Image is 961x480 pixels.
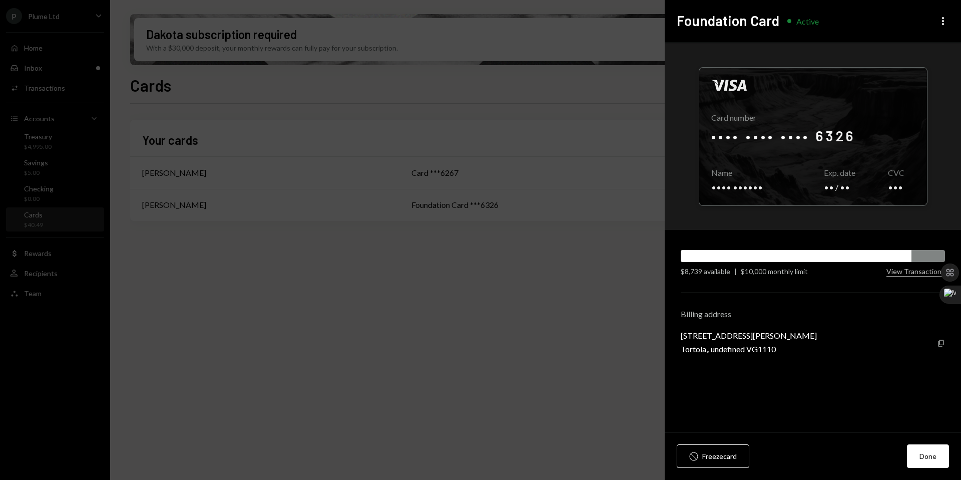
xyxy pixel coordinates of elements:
[681,266,730,277] div: $8,739 available
[886,267,945,277] button: View Transactions
[796,17,819,26] div: Active
[907,444,949,468] button: Done
[677,444,749,468] button: Freezecard
[677,11,779,31] h2: Foundation Card
[702,451,737,461] div: Freeze card
[681,331,817,340] div: [STREET_ADDRESS][PERSON_NAME]
[681,344,817,354] div: Tortola,, undefined VG1110
[681,309,945,319] div: Billing address
[734,266,737,277] div: |
[699,67,927,206] div: Click to reveal
[741,266,808,277] div: $10,000 monthly limit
